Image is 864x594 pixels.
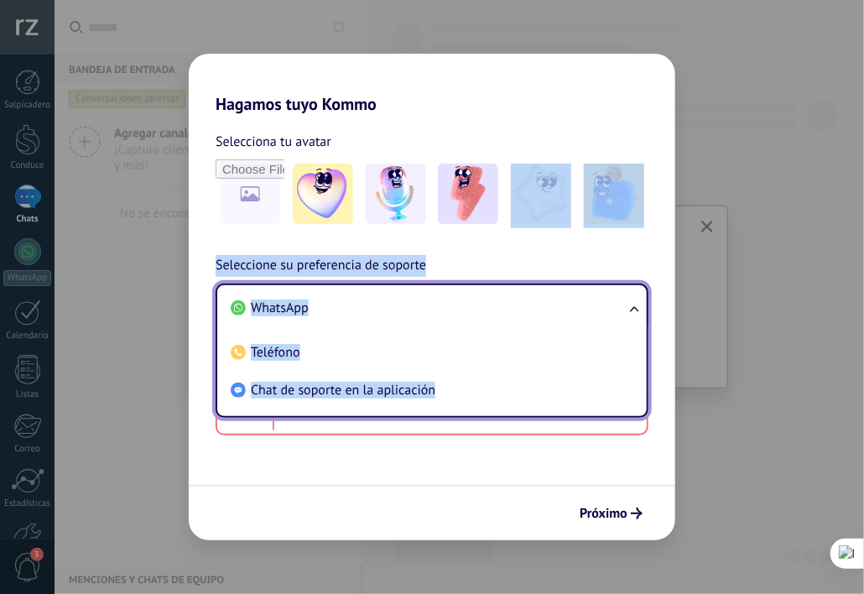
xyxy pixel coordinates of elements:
span: Chat de soporte en la aplicación [251,382,435,399]
span: WhatsApp [251,300,309,316]
h2: Hagamos tuyo Kommo [189,54,675,114]
span: Teléfono [251,344,300,361]
img: -1.jpeg [293,164,353,224]
img: -2.jpeg [366,164,426,224]
span: Selecciona tu avatar [216,131,331,153]
button: Próximo [572,499,650,528]
img: -4.jpeg [511,164,571,224]
img: -3.jpeg [438,164,498,224]
span: Seleccione su preferencia de soporte [216,255,426,277]
img: -5.jpeg [584,164,644,224]
span: Próximo [580,508,627,519]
